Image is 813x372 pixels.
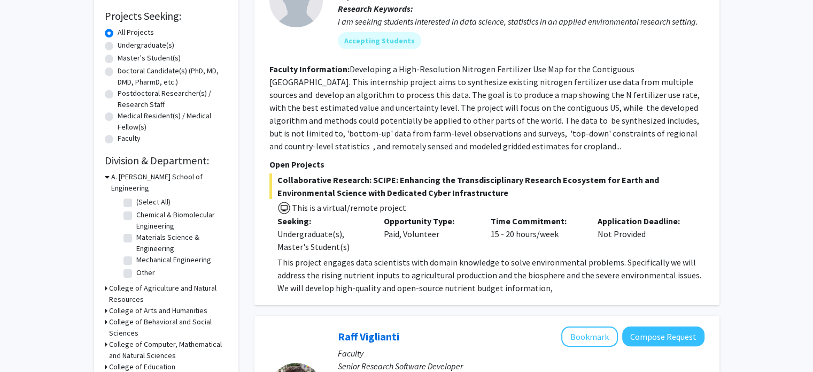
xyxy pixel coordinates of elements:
label: Undergraduate(s) [118,40,174,51]
h3: College of Arts and Humanities [109,305,207,316]
iframe: Chat [8,324,45,364]
p: Seeking: [277,215,368,227]
label: Master's Student(s) [118,52,181,64]
div: Paid, Volunteer [376,215,483,253]
p: This project engages data scientists with domain knowledge to solve environmental problems. Speci... [277,256,704,294]
label: Postdoctoral Researcher(s) / Research Staff [118,88,228,110]
div: 15 - 20 hours/week [483,215,590,253]
a: Raff Viglianti [338,330,399,343]
label: Medical Resident(s) / Medical Fellow(s) [118,110,228,133]
label: (Select All) [136,196,171,208]
h2: Projects Seeking: [105,10,228,22]
p: Time Commitment: [491,215,582,227]
p: Opportunity Type: [384,215,475,227]
label: Materials Science & Engineering [136,232,225,254]
h3: College of Behavioral and Social Sciences [109,316,228,339]
label: Other [136,267,155,278]
div: I am seeking students interested in data science, statistics in an applied environmental research... [338,15,704,28]
button: Compose Request to Raff Viglianti [622,327,704,346]
label: Mechanical Engineering [136,254,211,265]
b: Faculty Information: [269,64,350,74]
b: Research Keywords: [338,3,413,14]
p: Open Projects [269,158,704,171]
button: Add Raff Viglianti to Bookmarks [561,327,618,347]
div: Not Provided [590,215,696,253]
label: Faculty [118,133,141,144]
span: This is a virtual/remote project [291,202,406,213]
span: Collaborative Research: SCIPE: Enhancing the Transdisciplinary Research Ecosystem for Earth and E... [269,173,704,199]
label: Chemical & Biomolecular Engineering [136,209,225,232]
h3: College of Agriculture and Natural Resources [109,283,228,305]
h3: A. [PERSON_NAME] School of Engineering [111,171,228,194]
fg-read-more: Developing a High-Resolution Nitrogen Fertilizer Use Map for the Contiguous [GEOGRAPHIC_DATA]. Th... [269,64,701,151]
label: All Projects [118,27,154,38]
mat-chip: Accepting Students [338,32,421,49]
h3: College of Computer, Mathematical and Natural Sciences [109,339,228,361]
h2: Division & Department: [105,154,228,167]
label: Doctoral Candidate(s) (PhD, MD, DMD, PharmD, etc.) [118,65,228,88]
div: Undergraduate(s), Master's Student(s) [277,227,368,253]
p: Application Deadline: [598,215,688,227]
p: Faculty [338,347,704,360]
